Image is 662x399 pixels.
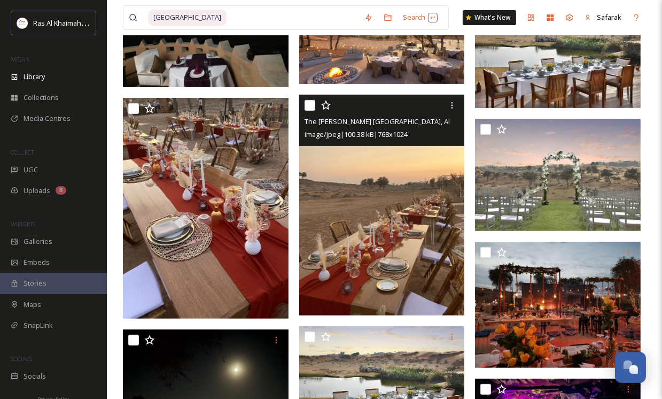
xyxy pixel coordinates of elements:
img: The Ritz-Carlton Ras Al Khaimah, Al Wadi Desert Kan Zaman Dinner - Outsourced set-up.jpg [475,242,643,368]
img: The Ritz-Carlton Ras Al Khaimah, Al Wadi Desert Wedding Dinner for 20 guests.jpeg [123,98,289,319]
img: The Ritz-Carlton Ras Al Khaimah, Al Wadi Desert.tif [475,119,643,231]
div: 8 [56,186,66,195]
span: image/jpeg | 100.38 kB | 768 x 1024 [305,129,408,139]
button: Open Chat [615,352,646,383]
span: Collections [24,93,59,103]
span: COLLECT [11,148,34,156]
span: Ras Al Khaimah Tourism Development Authority [33,18,184,28]
span: Socials [24,371,46,381]
span: Embeds [24,257,50,267]
span: UGC [24,165,38,175]
span: MEDIA [11,55,29,63]
span: [GEOGRAPHIC_DATA] [148,10,227,25]
div: Search [398,7,443,28]
span: Stories [24,278,46,288]
span: Uploads [24,186,50,196]
img: Logo_RAKTDA_RGB-01.png [17,18,28,28]
span: SOCIALS [11,355,32,363]
img: The Ritz-Carlton Ras Al Khaimah, Al Wadi Desert Wedding Dinner for 20 guests .jpeg [299,95,465,316]
span: WIDGETS [11,220,35,228]
span: The [PERSON_NAME] [GEOGRAPHIC_DATA], Al Wadi Desert Wedding Dinner for 20 guests .jpeg [305,116,606,126]
span: Safarak [597,12,621,22]
span: Galleries [24,236,52,247]
a: Safarak [579,7,627,28]
span: SnapLink [24,320,53,331]
span: Library [24,72,45,82]
span: Media Centres [24,113,71,124]
a: What's New [463,10,516,25]
span: Maps [24,300,41,310]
